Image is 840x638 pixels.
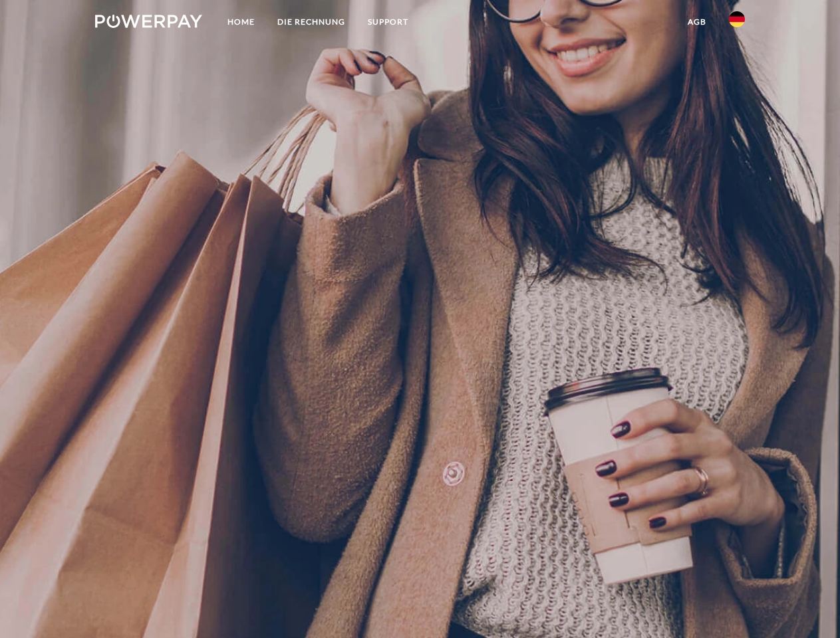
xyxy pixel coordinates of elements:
[729,11,745,27] img: de
[95,15,202,28] img: logo-powerpay-white.svg
[356,10,420,34] a: SUPPORT
[216,10,266,34] a: Home
[676,10,718,34] a: agb
[266,10,356,34] a: DIE RECHNUNG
